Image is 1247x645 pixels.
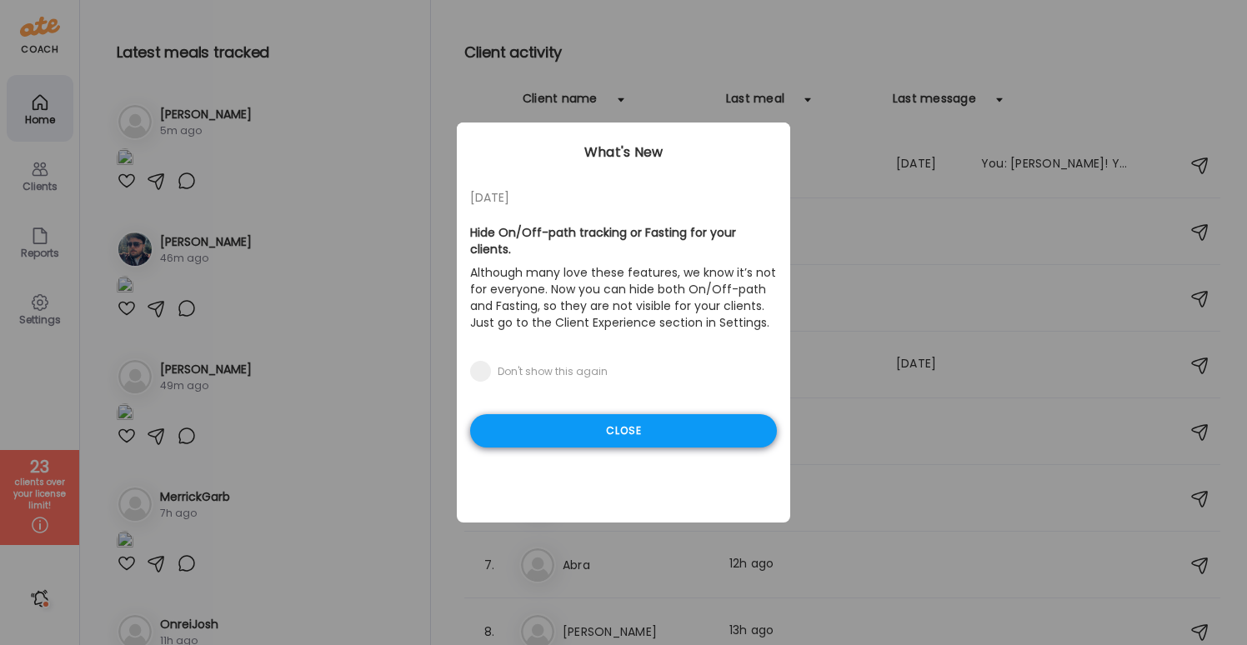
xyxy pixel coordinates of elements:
[498,365,608,378] div: Don't show this again
[470,187,777,207] div: [DATE]
[470,414,777,447] div: Close
[457,142,790,162] div: What's New
[470,224,736,257] b: Hide On/Off-path tracking or Fasting for your clients.
[470,261,777,334] p: Although many love these features, we know it’s not for everyone. Now you can hide both On/Off-pa...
